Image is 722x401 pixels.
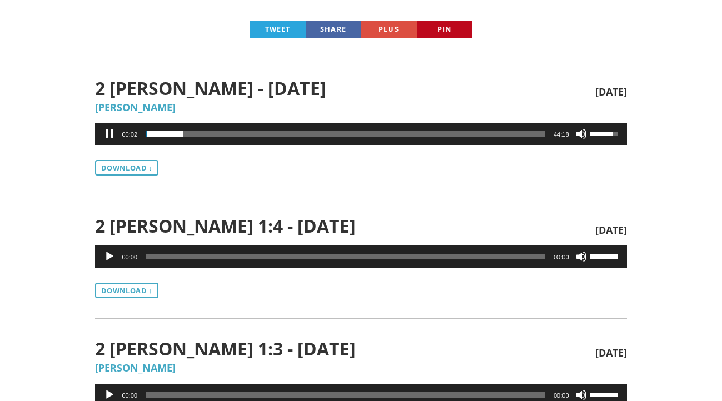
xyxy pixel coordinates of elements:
div: Audio Player [95,245,626,268]
span: 00:00 [122,392,137,399]
div: Audio Player [95,123,626,145]
span: Time Slider [146,392,545,398]
a: Share [306,21,361,38]
button: Pause [104,128,115,139]
a: Plus [361,21,417,38]
span: 2 [PERSON_NAME] - [DATE] [95,78,595,98]
span: [DATE] [595,348,627,359]
a: Pin [417,21,472,38]
h5: [PERSON_NAME] [95,102,626,113]
span: 00:00 [554,392,569,399]
h5: [PERSON_NAME] [95,363,626,374]
button: Mute [576,251,587,262]
a: Volume Slider [590,245,621,265]
button: Play [104,389,115,400]
a: Download ↓ [95,160,158,176]
button: Mute [576,128,587,139]
a: Download ↓ [95,283,158,298]
button: Play [104,251,115,262]
span: [DATE] [595,225,627,236]
button: Mute [576,389,587,400]
span: 2 [PERSON_NAME] 1:4 - [DATE] [95,216,595,235]
a: Tweet [250,21,306,38]
span: 2 [PERSON_NAME] 1:3 - [DATE] [95,339,595,358]
a: Volume Slider [590,123,621,143]
span: Time Slider [146,254,545,259]
span: 00:02 [122,131,137,138]
span: 00:00 [122,254,137,260]
span: 44:18 [554,131,569,138]
span: [DATE] [595,87,627,98]
span: 00:00 [554,254,569,260]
